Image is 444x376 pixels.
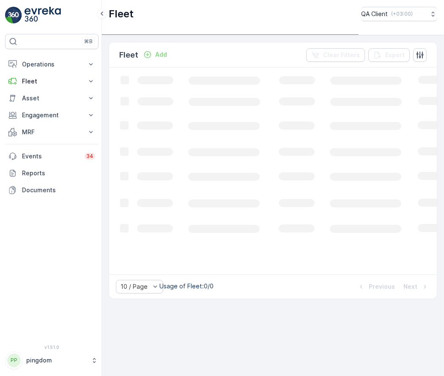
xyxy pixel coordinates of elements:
[5,165,99,182] a: Reports
[22,60,82,69] p: Operations
[5,90,99,107] button: Asset
[5,182,99,199] a: Documents
[109,7,134,21] p: Fleet
[5,124,99,141] button: MRF
[5,56,99,73] button: Operations
[119,49,138,61] p: Fleet
[361,7,437,21] button: QA Client(+03:00)
[159,282,214,290] p: Usage of Fleet : 0/0
[5,107,99,124] button: Engagement
[403,282,417,291] p: Next
[361,10,388,18] p: QA Client
[22,186,95,194] p: Documents
[22,169,95,177] p: Reports
[26,356,87,365] p: pingdom
[140,50,170,60] button: Add
[25,7,61,24] img: logo_light-DOdMpM7g.png
[5,7,22,24] img: logo
[306,48,365,62] button: Clear Filters
[86,153,93,160] p: 34
[391,11,413,17] p: ( +03:00 )
[403,282,430,292] button: Next
[22,111,82,119] p: Engagement
[22,128,82,136] p: MRF
[5,73,99,90] button: Fleet
[368,48,410,62] button: Export
[7,354,21,367] div: PP
[22,94,82,102] p: Asset
[356,282,396,292] button: Previous
[323,51,360,59] p: Clear Filters
[155,50,167,59] p: Add
[22,152,79,160] p: Events
[385,51,405,59] p: Export
[84,38,93,45] p: ⌘B
[369,282,395,291] p: Previous
[22,77,82,86] p: Fleet
[5,148,99,165] a: Events34
[5,345,99,350] span: v 1.51.0
[5,351,99,369] button: PPpingdom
